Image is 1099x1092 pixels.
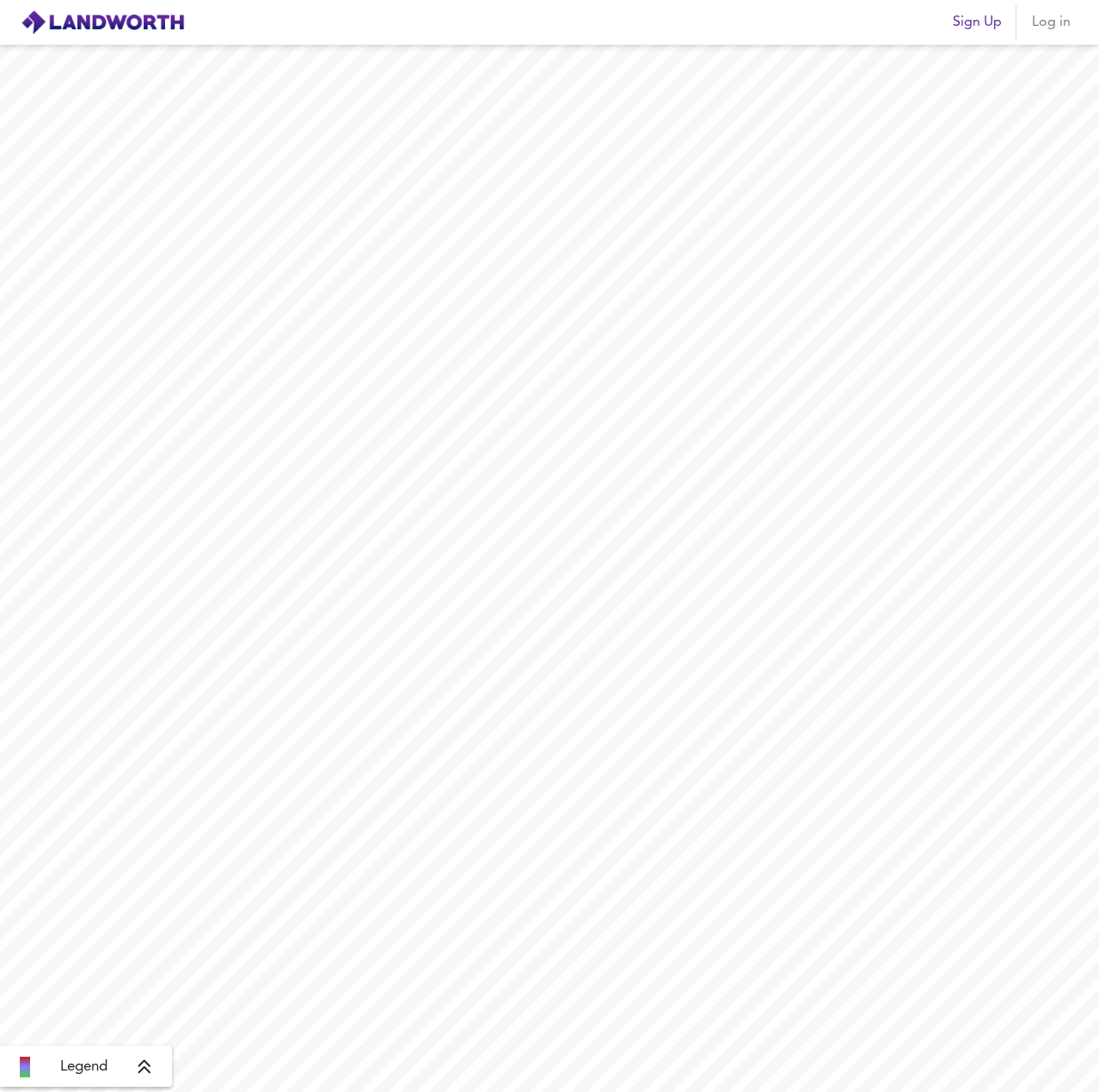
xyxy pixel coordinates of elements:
img: logo [21,9,185,35]
span: Log in [1030,10,1071,34]
button: Log in [1023,5,1078,40]
button: Sign Up [946,5,1009,40]
span: Legend [60,1057,107,1077]
span: Sign Up [953,10,1002,34]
